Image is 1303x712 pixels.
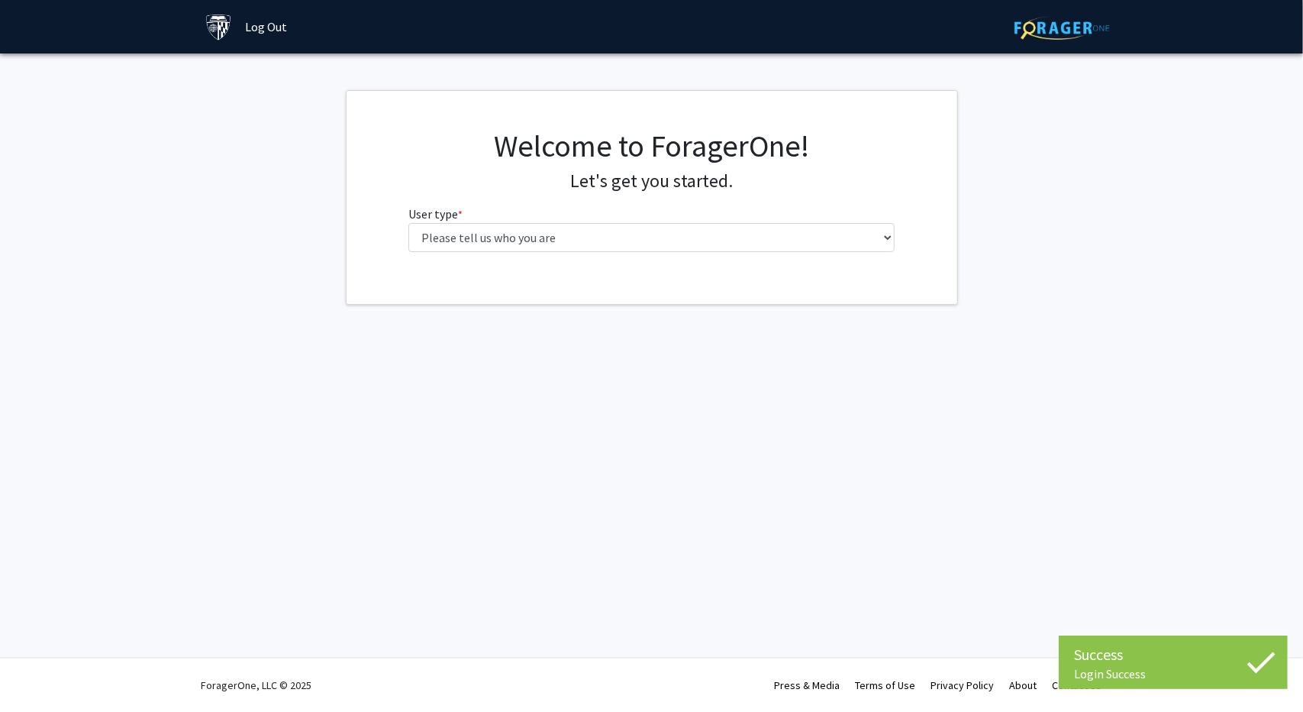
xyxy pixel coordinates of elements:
[202,659,312,712] div: ForagerOne, LLC © 2025
[1014,16,1110,40] img: ForagerOne Logo
[408,128,895,164] h1: Welcome to ForagerOne!
[1074,643,1272,666] div: Success
[1074,666,1272,681] div: Login Success
[11,643,65,701] iframe: Chat
[931,678,995,692] a: Privacy Policy
[1010,678,1037,692] a: About
[856,678,916,692] a: Terms of Use
[408,205,463,223] label: User type
[775,678,840,692] a: Press & Media
[408,170,895,193] h4: Let's get you started.
[205,14,232,40] img: Johns Hopkins University Logo
[1053,678,1102,692] a: Contact Us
